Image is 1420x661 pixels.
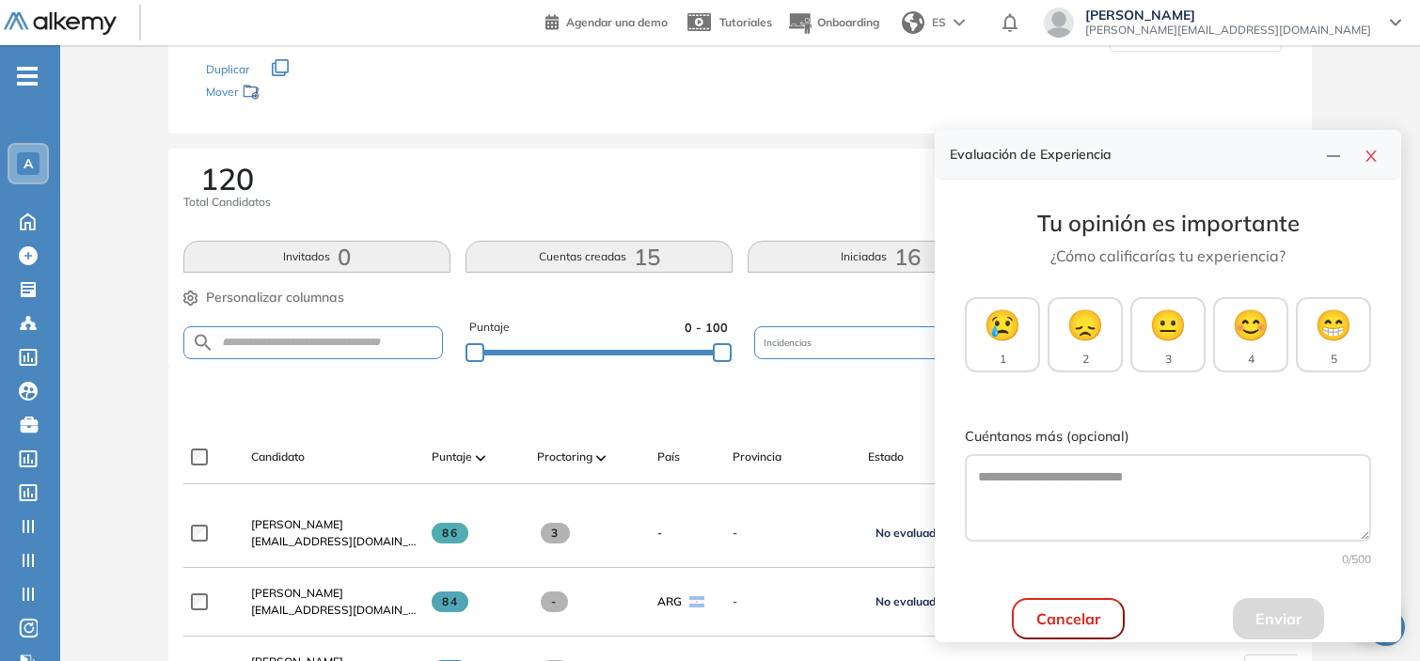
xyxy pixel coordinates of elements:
[1085,23,1371,38] span: [PERSON_NAME][EMAIL_ADDRESS][DOMAIN_NAME]
[1248,351,1254,368] span: 4
[24,156,33,171] span: A
[251,533,417,550] span: [EMAIL_ADDRESS][DOMAIN_NAME]
[541,523,570,543] span: 3
[1296,297,1371,372] button: 😁5
[1000,351,1006,368] span: 1
[754,326,1012,359] div: Incidencias
[1048,297,1123,372] button: 😞2
[733,449,781,465] span: Provincia
[541,591,568,612] span: -
[1130,297,1206,372] button: 😐3
[657,449,680,465] span: País
[1331,351,1337,368] span: 5
[950,147,1318,163] h4: Evaluación de Experiencia
[787,3,879,43] button: Onboarding
[876,526,942,541] span: No evaluado
[476,455,485,461] img: [missing "en.ARROW_ALT" translation]
[902,11,924,34] img: world
[183,288,344,307] button: Personalizar columnas
[1326,149,1341,164] span: line
[545,9,668,32] a: Agendar una demo
[719,15,772,29] span: Tutoriales
[465,241,733,273] button: Cuentas creadas15
[251,516,417,533] a: [PERSON_NAME]
[432,523,468,543] span: 86
[469,319,510,337] span: Puntaje
[206,62,249,76] span: Duplicar
[183,241,450,273] button: Invitados0
[1315,302,1352,347] span: 😁
[657,593,682,610] span: ARG
[984,302,1021,347] span: 😢
[251,586,343,600] span: [PERSON_NAME]
[1149,302,1187,347] span: 😐
[764,336,815,350] span: Incidencias
[432,449,472,465] span: Puntaje
[733,593,853,610] span: -
[1232,302,1270,347] span: 😊
[1364,149,1379,164] span: close
[1233,598,1324,639] button: Enviar
[689,596,704,607] img: ARG
[251,449,305,465] span: Candidato
[251,517,343,531] span: [PERSON_NAME]
[200,164,254,194] span: 120
[1165,351,1172,368] span: 3
[965,210,1371,237] h3: Tu opinión es importante
[1066,302,1104,347] span: 😞
[965,427,1371,448] label: Cuéntanos más (opcional)
[432,591,468,612] span: 84
[1082,351,1089,368] span: 2
[965,244,1371,267] p: ¿Cómo calificarías tu experiencia?
[965,551,1371,568] div: 0 /500
[566,15,668,29] span: Agendar una demo
[876,594,942,609] span: No evaluado
[251,602,417,619] span: [EMAIL_ADDRESS][DOMAIN_NAME]
[251,585,417,602] a: [PERSON_NAME]
[192,331,214,354] img: SEARCH_ALT
[932,14,946,31] span: ES
[868,449,904,465] span: Estado
[748,241,1015,273] button: Iniciadas16
[685,319,728,337] span: 0 - 100
[17,74,38,78] i: -
[206,76,394,111] div: Mover
[733,525,853,542] span: -
[183,194,271,211] span: Total Candidatos
[1318,141,1349,167] button: line
[1012,598,1125,639] button: Cancelar
[965,297,1040,372] button: 😢1
[1213,297,1288,372] button: 😊4
[1356,141,1386,167] button: close
[596,455,606,461] img: [missing "en.ARROW_ALT" translation]
[954,19,965,26] img: arrow
[817,15,879,29] span: Onboarding
[657,525,662,542] span: -
[206,288,344,307] span: Personalizar columnas
[4,12,117,36] img: Logo
[537,449,592,465] span: Proctoring
[1085,8,1371,23] span: [PERSON_NAME]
